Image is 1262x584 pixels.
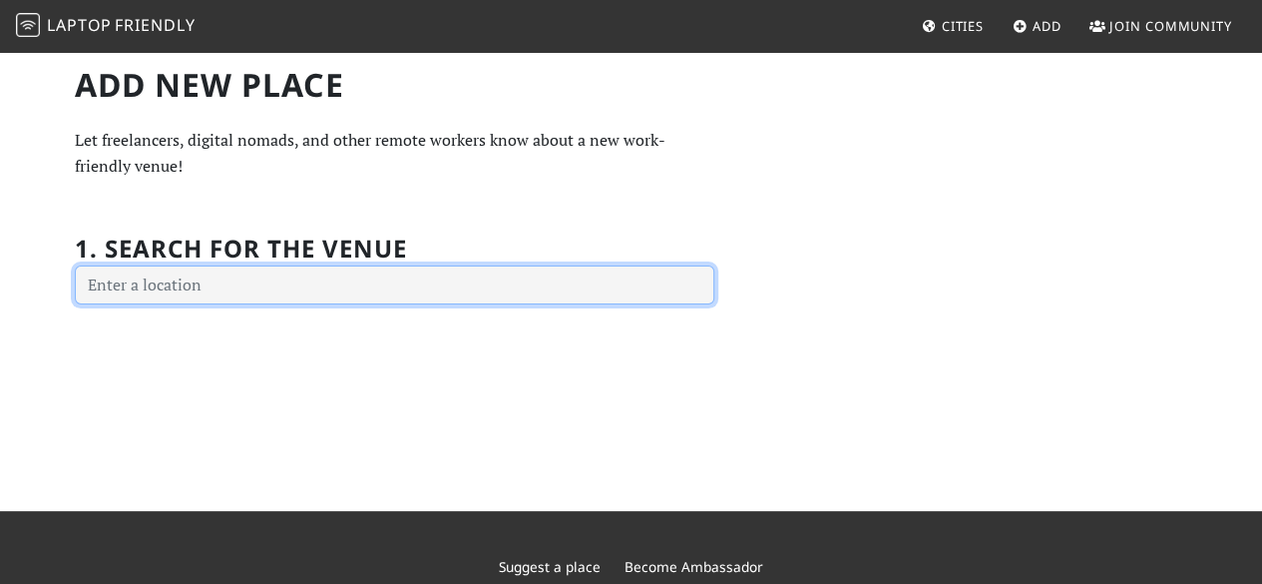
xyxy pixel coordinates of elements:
[75,266,714,305] input: Enter a location
[115,14,195,36] span: Friendly
[1109,17,1232,35] span: Join Community
[16,13,40,37] img: LaptopFriendly
[75,211,129,364] label: If you are a human, ignore this field
[75,128,714,179] p: Let freelancers, digital nomads, and other remote workers know about a new work-friendly venue!
[1081,8,1240,44] a: Join Community
[75,235,407,264] h2: 1. Search for the venue
[75,66,714,104] h1: Add new Place
[47,14,112,36] span: Laptop
[16,9,196,44] a: LaptopFriendly LaptopFriendly
[914,8,992,44] a: Cities
[942,17,984,35] span: Cities
[625,557,763,576] a: Become Ambassador
[1033,17,1061,35] span: Add
[499,557,601,576] a: Suggest a place
[1005,8,1069,44] a: Add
